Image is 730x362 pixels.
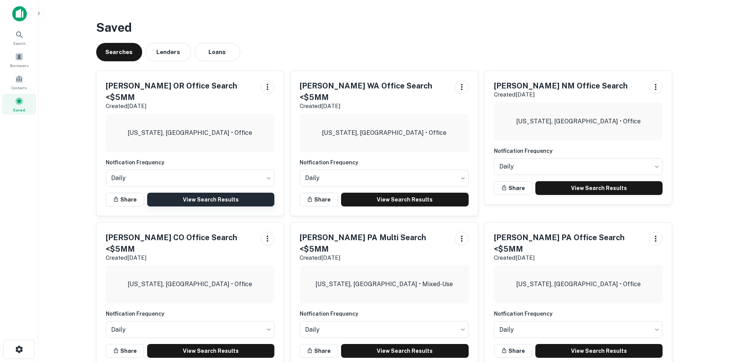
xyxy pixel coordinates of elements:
[494,319,663,340] div: Without label
[106,344,144,358] button: Share
[147,344,275,358] a: View Search Results
[106,80,255,103] h5: [PERSON_NAME] OR Office Search <$5MM
[494,181,532,195] button: Share
[2,27,36,48] a: Search
[300,232,449,255] h5: [PERSON_NAME] PA Multi Search <$5MM
[494,147,663,155] h6: Notfication Frequency
[341,344,469,358] a: View Search Results
[11,85,27,91] span: Contacts
[12,6,27,21] img: capitalize-icon.png
[494,80,628,92] h5: [PERSON_NAME] NM Office Search
[106,158,275,167] h6: Notfication Frequency
[341,193,469,206] a: View Search Results
[106,253,255,262] p: Created [DATE]
[2,94,36,115] a: Saved
[494,156,663,177] div: Without label
[494,232,643,255] h5: [PERSON_NAME] PA Office Search <$5MM
[96,43,142,61] button: Searches
[106,319,275,340] div: Without label
[535,181,663,195] a: View Search Results
[300,310,469,318] h6: Notfication Frequency
[300,319,469,340] div: Without label
[106,310,275,318] h6: Notfication Frequency
[106,167,275,189] div: Without label
[106,102,255,111] p: Created [DATE]
[300,344,338,358] button: Share
[10,62,28,69] span: Borrowers
[96,18,673,37] h3: Saved
[300,102,449,111] p: Created [DATE]
[494,90,628,99] p: Created [DATE]
[147,193,275,206] a: View Search Results
[128,128,252,138] p: [US_STATE], [GEOGRAPHIC_DATA] • Office
[145,43,191,61] button: Lenders
[128,280,252,289] p: [US_STATE], [GEOGRAPHIC_DATA] • Office
[494,253,643,262] p: Created [DATE]
[535,344,663,358] a: View Search Results
[300,158,469,167] h6: Notfication Frequency
[494,344,532,358] button: Share
[194,43,240,61] button: Loans
[300,253,449,262] p: Created [DATE]
[300,167,469,189] div: Without label
[315,280,453,289] p: [US_STATE], [GEOGRAPHIC_DATA] • Mixed-Use
[2,49,36,70] a: Borrowers
[106,193,144,206] button: Share
[322,128,446,138] p: [US_STATE], [GEOGRAPHIC_DATA] • Office
[300,193,338,206] button: Share
[13,40,26,46] span: Search
[2,72,36,92] a: Contacts
[516,117,641,126] p: [US_STATE], [GEOGRAPHIC_DATA] • Office
[692,301,730,337] iframe: Chat Widget
[300,80,449,103] h5: [PERSON_NAME] WA Office Search <$5MM
[106,232,255,255] h5: [PERSON_NAME] CO Office Search <$5MM
[13,107,25,113] span: Saved
[494,310,663,318] h6: Notfication Frequency
[516,280,641,289] p: [US_STATE], [GEOGRAPHIC_DATA] • Office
